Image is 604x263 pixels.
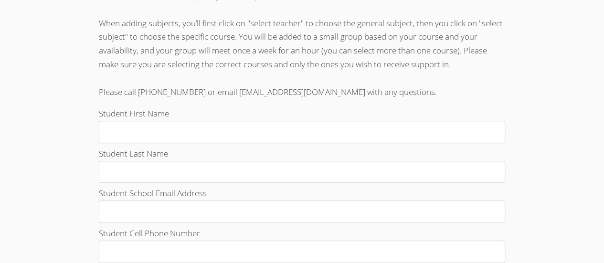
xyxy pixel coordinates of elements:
span: Student Cell Phone Number [99,228,200,239]
input: Student Last Name [99,161,505,183]
input: Student First Name [99,121,505,143]
input: Student Cell Phone Number [99,241,505,263]
span: Student First Name [99,108,169,119]
span: Student School Email Address [99,188,207,199]
input: Student School Email Address [99,200,505,223]
span: Student Last Name [99,148,168,159]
